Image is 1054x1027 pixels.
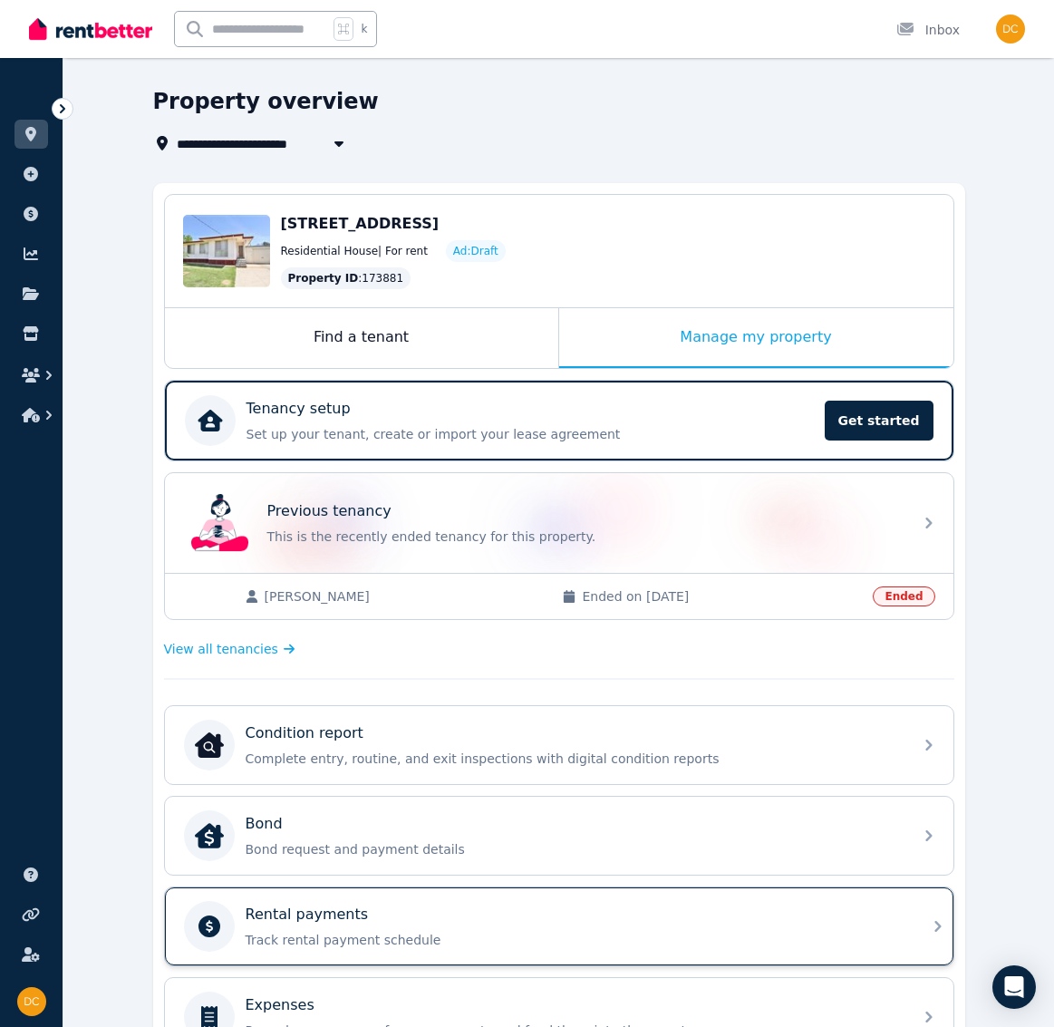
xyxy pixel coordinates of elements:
[17,987,46,1016] img: David Conroy
[996,15,1025,44] img: David Conroy
[195,731,224,760] img: Condition report
[267,500,392,522] p: Previous tenancy
[165,308,558,368] div: Find a tenant
[153,87,379,116] h1: Property overview
[165,473,953,573] a: Previous tenancyPrevious tenancyThis is the recently ended tenancy for this property.
[165,706,953,784] a: Condition reportCondition reportComplete entry, routine, and exit inspections with digital condit...
[873,586,934,606] span: Ended
[896,21,960,39] div: Inbox
[164,640,295,658] a: View all tenancies
[246,750,902,768] p: Complete entry, routine, and exit inspections with digital condition reports
[246,904,369,925] p: Rental payments
[29,15,152,43] img: RentBetter
[267,528,902,546] p: This is the recently ended tenancy for this property.
[281,215,440,232] span: [STREET_ADDRESS]
[191,494,249,552] img: Previous tenancy
[247,425,814,443] p: Set up your tenant, create or import your lease agreement
[247,398,351,420] p: Tenancy setup
[165,887,953,965] a: Rental paymentsTrack rental payment schedule
[281,244,428,258] span: Residential House | For rent
[453,244,498,258] span: Ad: Draft
[246,813,283,835] p: Bond
[559,308,953,368] div: Manage my property
[246,840,902,858] p: Bond request and payment details
[165,797,953,875] a: BondBondBond request and payment details
[992,965,1036,1009] div: Open Intercom Messenger
[246,722,363,744] p: Condition report
[281,267,411,289] div: : 173881
[825,401,933,441] span: Get started
[164,640,278,658] span: View all tenancies
[288,271,359,286] span: Property ID
[582,587,862,606] span: Ended on [DATE]
[361,22,367,36] span: k
[165,381,953,460] a: Tenancy setupSet up your tenant, create or import your lease agreementGet started
[265,587,545,606] span: [PERSON_NAME]
[246,931,902,949] p: Track rental payment schedule
[195,821,224,850] img: Bond
[15,100,72,112] span: ORGANISE
[246,994,314,1016] p: Expenses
